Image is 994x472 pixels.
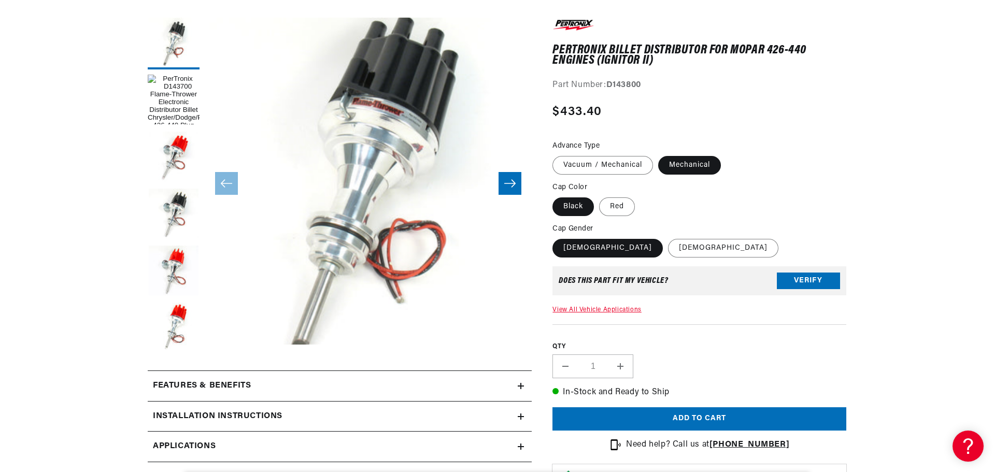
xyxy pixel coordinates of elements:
label: Red [599,197,635,216]
summary: Installation instructions [148,402,532,432]
legend: Advance Type [552,140,601,151]
button: Slide right [499,172,521,195]
label: [DEMOGRAPHIC_DATA] [668,239,778,258]
label: Black [552,197,594,216]
button: Load image 1 in gallery view [148,75,200,126]
media-gallery: Gallery Viewer [148,18,532,350]
label: QTY [552,342,846,351]
p: In-Stock and Ready to Ship [552,386,846,399]
button: Slide left [215,172,238,195]
p: Need help? Call us at [626,438,789,452]
label: Vacuum / Mechanical [552,156,653,175]
legend: Cap Color [552,182,588,193]
label: [DEMOGRAPHIC_DATA] [552,239,663,258]
button: Load image 6 in gallery view [148,303,200,354]
button: Load image 2 in gallery view [148,132,200,183]
legend: Cap Gender [552,223,594,234]
summary: Features & Benefits [148,371,532,401]
h1: PerTronix Billet Distributor for Mopar 426-440 Engines (Ignitor II) [552,45,846,66]
strong: D143800 [606,81,641,89]
div: Part Number: [552,79,846,92]
a: [PHONE_NUMBER] [709,440,789,449]
span: Applications [153,440,216,453]
button: Add to cart [552,407,846,431]
h2: Features & Benefits [153,379,251,393]
label: Mechanical [658,156,721,175]
a: Applications [148,432,532,462]
button: Load image 4 in gallery view [148,246,200,297]
div: Does This part fit My vehicle? [559,277,668,285]
button: Load image 5 in gallery view [148,18,200,69]
span: $433.40 [552,103,602,121]
a: View All Vehicle Applications [552,307,641,313]
button: Verify [777,273,840,289]
h2: Installation instructions [153,410,282,423]
button: Load image 3 in gallery view [148,189,200,240]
